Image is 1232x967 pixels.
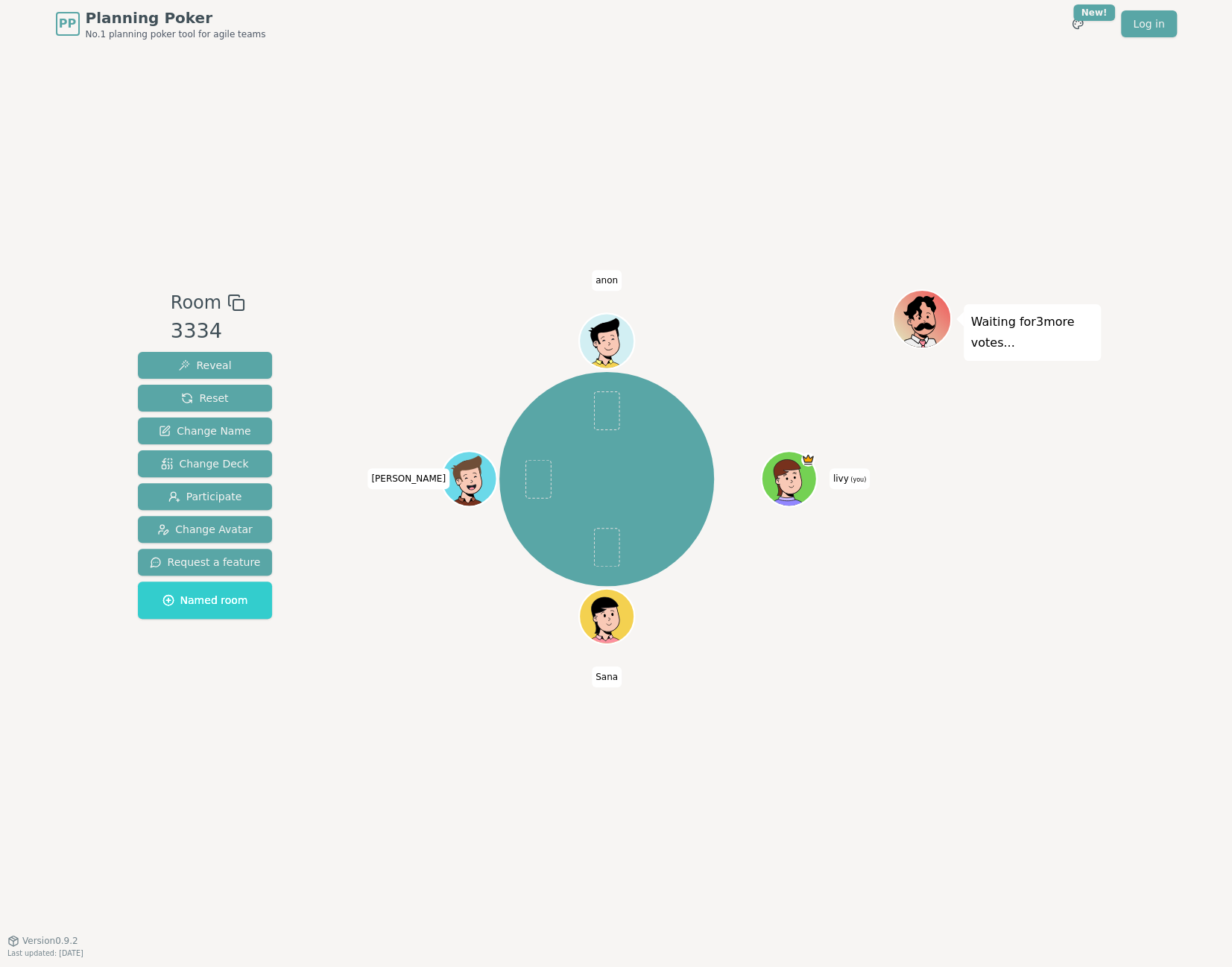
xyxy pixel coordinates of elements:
[592,667,622,687] span: Click to change your name
[138,582,273,619] button: Named room
[138,450,273,477] button: Change Deck
[168,489,242,504] span: Participate
[162,593,248,608] span: Named room
[157,522,253,537] span: Change Avatar
[171,289,221,316] span: Room
[138,385,273,412] button: Reset
[86,28,266,40] span: No.1 planning poker tool for agile teams
[1064,10,1091,37] button: New!
[22,935,78,947] span: Version 0.9.2
[7,949,83,957] span: Last updated: [DATE]
[763,453,815,505] button: Click to change your avatar
[1073,4,1116,21] div: New!
[138,418,273,444] button: Change Name
[150,555,261,570] span: Request a feature
[830,468,870,489] span: Click to change your name
[161,456,248,471] span: Change Deck
[849,476,867,483] span: (you)
[971,312,1093,353] p: Waiting for 3 more votes...
[56,7,266,40] a: PPPlanning PokerNo.1 planning poker tool for agile teams
[367,468,449,489] span: Click to change your name
[801,453,815,467] span: livy is the host
[181,391,228,406] span: Reset
[86,7,266,28] span: Planning Poker
[159,423,250,438] span: Change Name
[59,15,76,33] span: PP
[1121,10,1176,37] a: Log in
[178,358,231,373] span: Reveal
[7,935,78,947] button: Version0.9.2
[138,516,273,543] button: Change Avatar
[592,271,622,292] span: Click to change your name
[171,316,245,347] div: 3334
[138,549,273,576] button: Request a feature
[138,352,273,379] button: Reveal
[138,483,273,510] button: Participate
